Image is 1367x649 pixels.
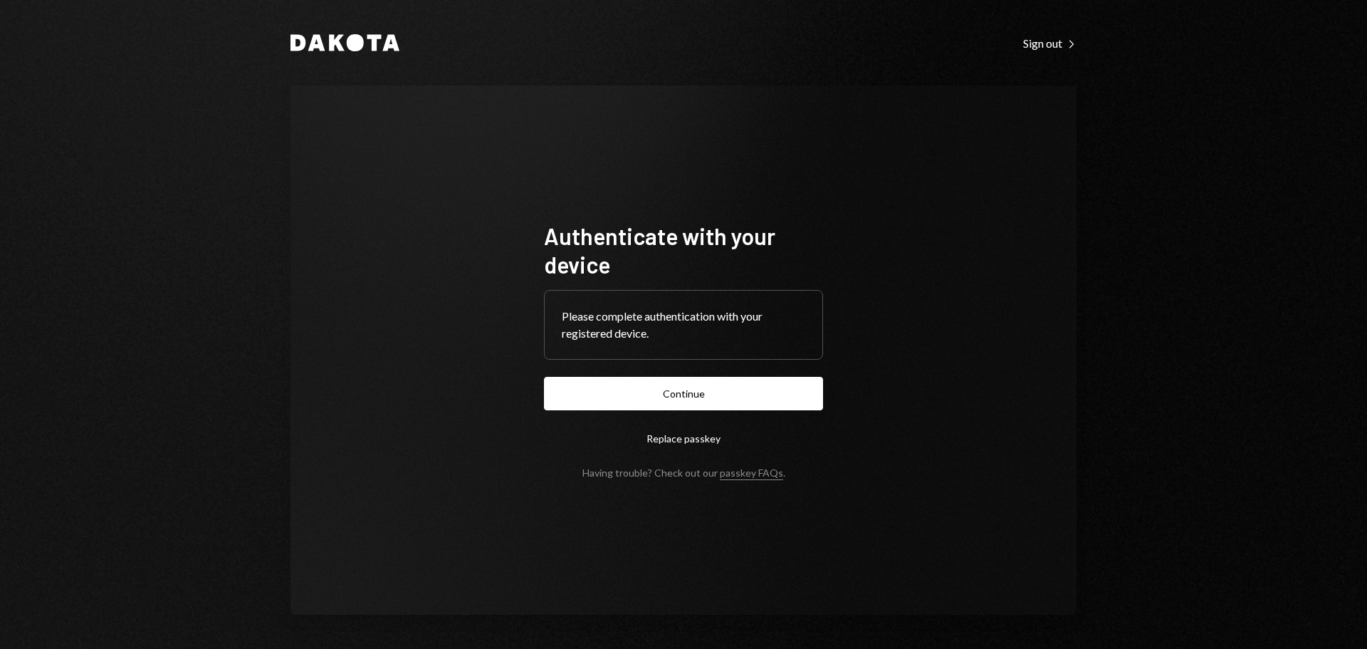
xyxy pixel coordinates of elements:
[1023,35,1077,51] a: Sign out
[544,377,823,410] button: Continue
[562,308,805,342] div: Please complete authentication with your registered device.
[720,467,783,480] a: passkey FAQs
[544,222,823,279] h1: Authenticate with your device
[582,467,785,479] div: Having trouble? Check out our .
[1023,36,1077,51] div: Sign out
[544,422,823,455] button: Replace passkey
